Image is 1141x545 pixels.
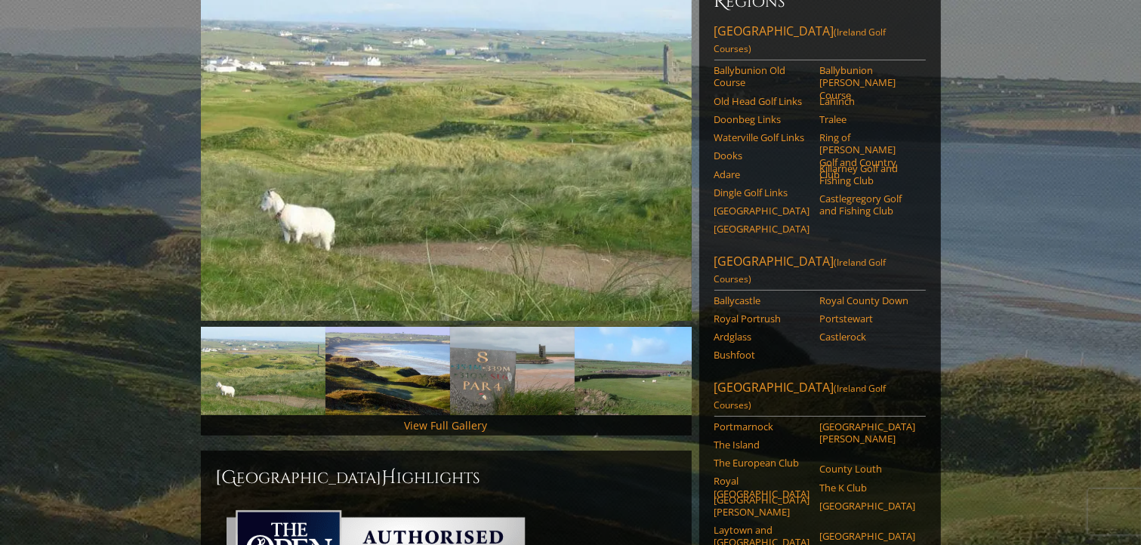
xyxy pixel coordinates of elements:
[820,294,916,306] a: Royal County Down
[405,418,488,433] a: View Full Gallery
[714,457,810,469] a: The European Club
[820,64,916,101] a: Ballybunion [PERSON_NAME] Course
[820,192,916,217] a: Castlegregory Golf and Fishing Club
[382,466,397,490] span: H
[714,475,810,500] a: Royal [GEOGRAPHIC_DATA]
[820,313,916,325] a: Portstewart
[216,466,677,490] h2: [GEOGRAPHIC_DATA] ighlights
[820,95,916,107] a: Lahinch
[714,494,810,519] a: [GEOGRAPHIC_DATA][PERSON_NAME]
[714,382,887,411] span: (Ireland Golf Courses)
[714,64,810,89] a: Ballybunion Old Course
[820,331,916,343] a: Castlerock
[714,26,887,55] span: (Ireland Golf Courses)
[714,420,810,433] a: Portmarnock
[714,131,810,143] a: Waterville Golf Links
[714,331,810,343] a: Ardglass
[714,149,810,162] a: Dooks
[714,186,810,199] a: Dingle Golf Links
[714,168,810,180] a: Adare
[714,439,810,451] a: The Island
[820,162,916,187] a: Killarney Golf and Fishing Club
[714,349,810,361] a: Bushfoot
[714,223,810,235] a: [GEOGRAPHIC_DATA]
[714,95,810,107] a: Old Head Golf Links
[714,379,926,417] a: [GEOGRAPHIC_DATA](Ireland Golf Courses)
[714,23,926,60] a: [GEOGRAPHIC_DATA](Ireland Golf Courses)
[714,313,810,325] a: Royal Portrush
[820,131,916,180] a: Ring of [PERSON_NAME] Golf and Country Club
[820,530,916,542] a: [GEOGRAPHIC_DATA]
[820,463,916,475] a: County Louth
[714,113,810,125] a: Doonbeg Links
[820,500,916,512] a: [GEOGRAPHIC_DATA]
[714,256,887,285] span: (Ireland Golf Courses)
[820,113,916,125] a: Tralee
[714,205,810,217] a: [GEOGRAPHIC_DATA]
[820,482,916,494] a: The K Club
[820,420,916,445] a: [GEOGRAPHIC_DATA][PERSON_NAME]
[714,294,810,306] a: Ballycastle
[714,253,926,291] a: [GEOGRAPHIC_DATA](Ireland Golf Courses)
